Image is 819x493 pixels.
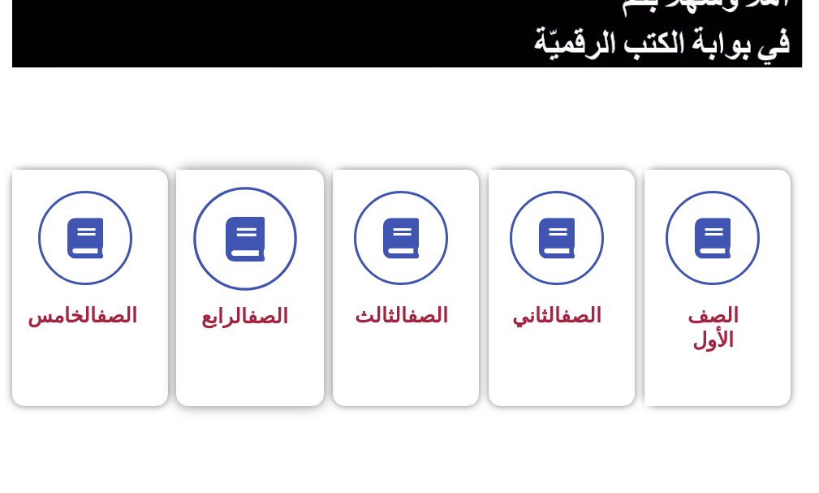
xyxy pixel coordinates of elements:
span: الصف الأول [688,304,739,352]
a: الصف [407,304,448,327]
span: الخامس [28,304,137,327]
span: الرابع [201,305,288,328]
a: الصف [97,304,137,327]
span: الثالث [355,304,448,327]
span: الثاني [512,304,601,327]
a: الصف [248,305,288,328]
a: الصف [561,304,601,327]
